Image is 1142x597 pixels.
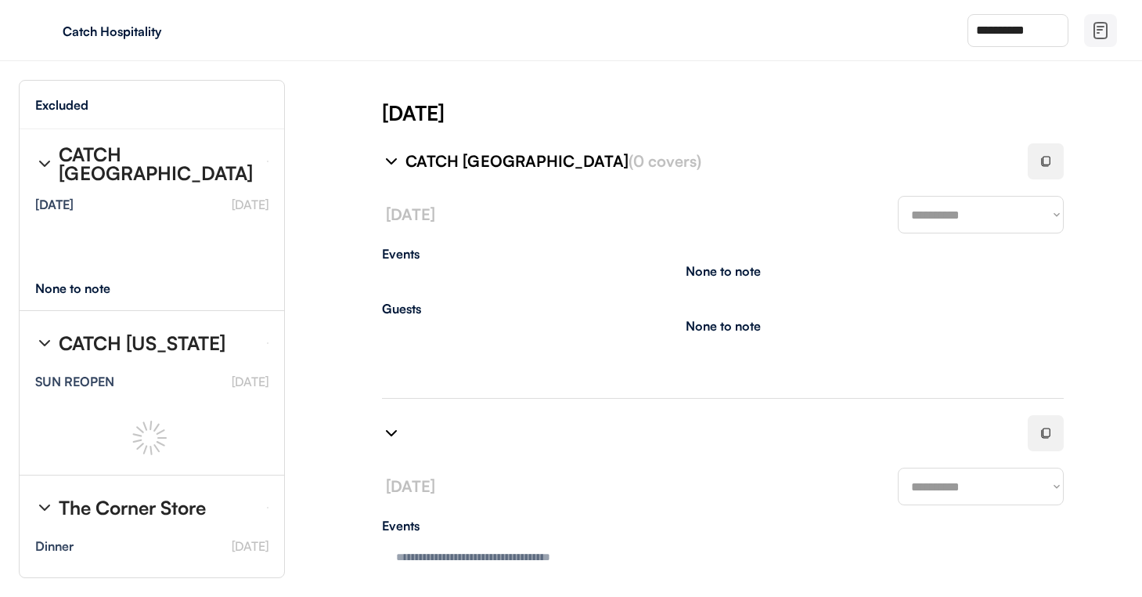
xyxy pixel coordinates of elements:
font: [DATE] [232,374,268,389]
div: None to note [686,320,761,332]
div: None to note [686,265,761,277]
font: [DATE] [386,204,435,224]
div: Guests [382,302,1064,315]
div: CATCH [GEOGRAPHIC_DATA] [59,145,254,183]
font: [DATE] [232,197,268,212]
div: [DATE] [382,99,1142,127]
div: Events [382,519,1064,532]
img: chevron-right%20%281%29.svg [382,424,401,443]
div: Catch Hospitality [63,25,260,38]
font: [DATE] [232,538,268,554]
div: The Corner Store [59,498,206,517]
div: Excluded [35,99,88,111]
div: Dinner [35,540,74,552]
div: SUN REOPEN [35,375,114,388]
font: (0 covers) [629,151,701,171]
div: [DATE] [35,198,74,211]
img: file-02.svg [1091,21,1110,40]
div: Events [382,248,1064,260]
img: chevron-right%20%281%29.svg [35,334,54,353]
div: None to note [35,282,139,295]
img: chevron-right%20%281%29.svg [382,152,401,171]
img: chevron-right%20%281%29.svg [35,498,54,517]
img: yH5BAEAAAAALAAAAAABAAEAAAIBRAA7 [31,18,56,43]
div: CATCH [US_STATE] [59,334,225,353]
font: [DATE] [386,476,435,496]
img: chevron-right%20%281%29.svg [35,154,54,173]
div: CATCH [GEOGRAPHIC_DATA] [405,150,1009,172]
